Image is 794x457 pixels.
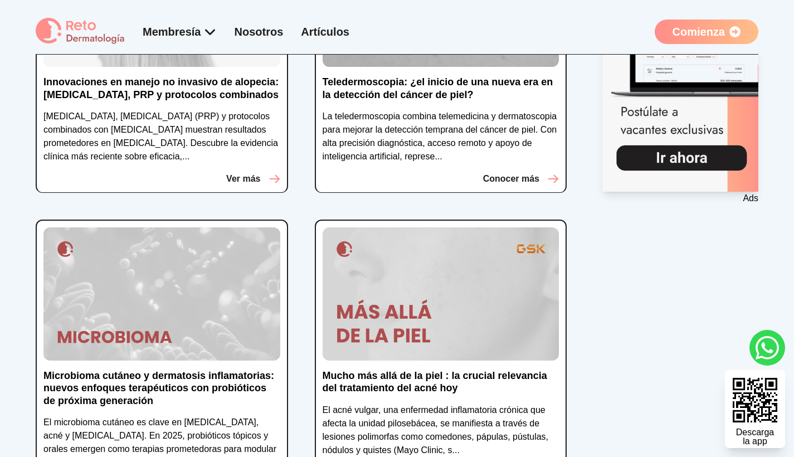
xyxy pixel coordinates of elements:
p: Mucho más allá de la piel : la crucial relevancia del tratamiento del acné hoy [323,370,559,395]
p: Conocer más [483,172,539,186]
div: Descarga la app [736,428,774,446]
p: Ads [602,192,758,205]
a: Mucho más allá de la piel : la crucial relevancia del tratamiento del acné hoy [323,370,559,403]
a: Artículos [301,26,349,38]
p: Teledermoscopia: ¿el inicio de una nueva era en la detección del cáncer de piel? [323,76,559,101]
a: Microbioma cutáneo y dermatosis inflamatorias: nuevos enfoques terapéuticos con probióticos de pr... [43,370,280,416]
p: Ver más [226,172,260,186]
img: Microbioma cutáneo y dermatosis inflamatorias: nuevos enfoques terapéuticos con probióticos de pr... [43,227,280,361]
p: Innovaciones en manejo no invasivo de alopecia: [MEDICAL_DATA], PRP y protocolos combinados [43,76,280,101]
img: logo Reto dermatología [36,18,125,45]
a: Comienza [655,20,758,44]
p: [MEDICAL_DATA], [MEDICAL_DATA] (PRP) y protocolos combinados con [MEDICAL_DATA] muestran resultad... [43,110,280,163]
button: Conocer más [483,172,559,186]
p: Microbioma cutáneo y dermatosis inflamatorias: nuevos enfoques terapéuticos con probióticos de pr... [43,370,280,407]
a: Innovaciones en manejo no invasivo de alopecia: [MEDICAL_DATA], PRP y protocolos combinados [43,76,280,110]
a: whatsapp button [749,330,785,366]
p: La teledermoscopia combina telemedicina y dermatoscopia para mejorar la detección temprana del cá... [323,110,559,163]
img: Mucho más allá de la piel : la crucial relevancia del tratamiento del acné hoy [323,227,559,361]
a: Nosotros [235,26,284,38]
div: Membresía [143,24,217,40]
p: El acné vulgar, una enfermedad inflamatoria crónica que afecta la unidad pilosebácea, se manifies... [323,403,559,457]
button: Ver más [226,172,280,186]
a: Teledermoscopia: ¿el inicio de una nueva era en la detección del cáncer de piel? [323,76,559,110]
